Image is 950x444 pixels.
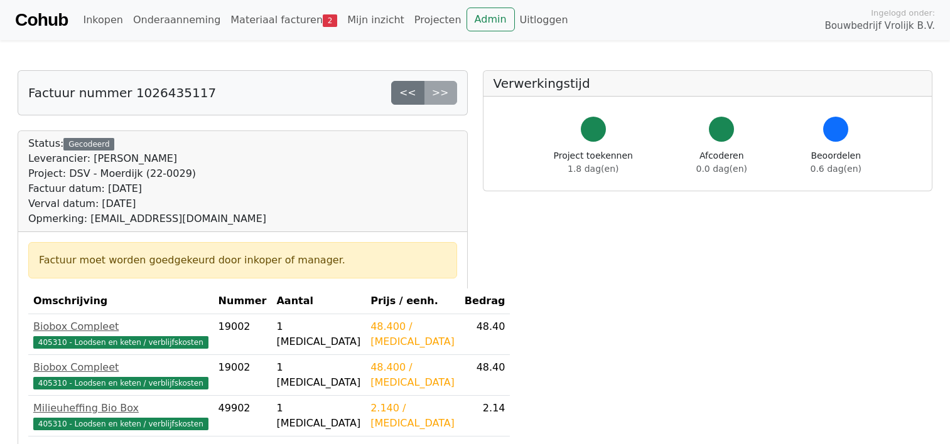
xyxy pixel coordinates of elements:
div: Biobox Compleet [33,360,208,375]
div: Leverancier: [PERSON_NAME] [28,151,266,166]
div: Project: DSV - Moerdijk (22-0029) [28,166,266,181]
th: Bedrag [460,288,510,314]
td: 19002 [213,355,272,396]
a: Inkopen [78,8,127,33]
a: Materiaal facturen2 [225,8,342,33]
th: Prijs / eenh. [365,288,460,314]
span: Ingelogd onder: [871,7,935,19]
a: Projecten [409,8,467,33]
td: 48.40 [460,314,510,355]
h5: Verwerkingstijd [494,76,922,91]
div: Factuur moet worden goedgekeurd door inkoper of manager. [39,253,446,268]
a: Mijn inzicht [342,8,409,33]
div: Opmerking: [EMAIL_ADDRESS][DOMAIN_NAME] [28,211,266,226]
td: 2.14 [460,396,510,436]
div: Gecodeerd [63,138,114,151]
td: 49902 [213,396,272,436]
a: Cohub [15,5,68,35]
span: 2 [323,14,337,27]
a: Onderaanneming [128,8,225,33]
div: 1 [MEDICAL_DATA] [276,319,360,349]
span: 405310 - Loodsen en keten / verblijfskosten [33,418,208,430]
div: Verval datum: [DATE] [28,196,266,211]
a: Biobox Compleet405310 - Loodsen en keten / verblijfskosten [33,319,208,349]
div: Status: [28,136,266,226]
div: 2.140 / [MEDICAL_DATA] [370,401,455,431]
td: 48.40 [460,355,510,396]
div: Biobox Compleet [33,319,208,334]
span: 405310 - Loodsen en keten / verblijfskosten [33,377,208,389]
div: Beoordelen [811,149,861,176]
a: Uitloggen [515,8,573,33]
a: << [391,81,424,105]
span: 0.0 dag(en) [696,164,747,174]
span: Bouwbedrijf Vrolijk B.V. [824,19,935,33]
th: Aantal [271,288,365,314]
span: 405310 - Loodsen en keten / verblijfskosten [33,336,208,349]
span: 0.6 dag(en) [811,164,861,174]
a: Milieuheffing Bio Box405310 - Loodsen en keten / verblijfskosten [33,401,208,431]
div: 1 [MEDICAL_DATA] [276,401,360,431]
div: 1 [MEDICAL_DATA] [276,360,360,390]
td: 19002 [213,314,272,355]
div: 48.400 / [MEDICAL_DATA] [370,319,455,349]
th: Nummer [213,288,272,314]
div: Milieuheffing Bio Box [33,401,208,416]
div: Afcoderen [696,149,747,176]
h5: Factuur nummer 1026435117 [28,85,216,100]
a: Biobox Compleet405310 - Loodsen en keten / verblijfskosten [33,360,208,390]
span: 1.8 dag(en) [568,164,618,174]
div: Project toekennen [554,149,633,176]
div: Factuur datum: [DATE] [28,181,266,196]
div: 48.400 / [MEDICAL_DATA] [370,360,455,390]
th: Omschrijving [28,288,213,314]
a: Admin [467,8,515,31]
